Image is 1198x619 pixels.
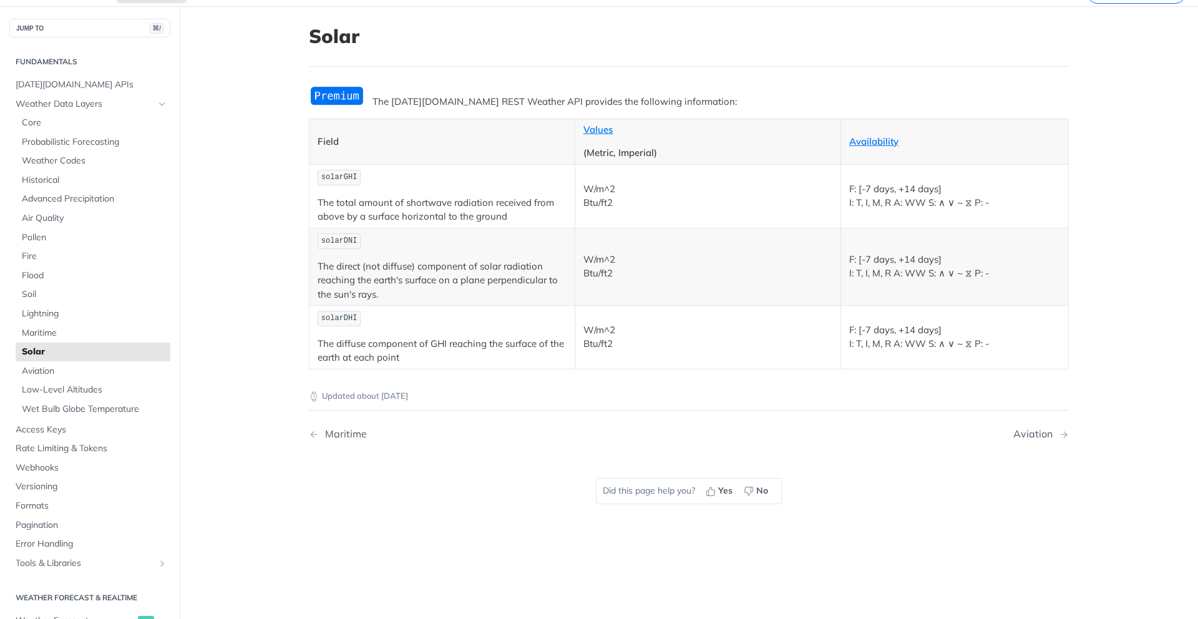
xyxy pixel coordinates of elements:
[1013,428,1059,440] div: Aviation
[16,381,170,399] a: Low-Level Altitudes
[16,462,167,474] span: Webhooks
[16,500,167,512] span: Formats
[9,516,170,535] a: Pagination
[9,95,170,114] a: Weather Data LayersHide subpages for Weather Data Layers
[22,174,167,187] span: Historical
[318,260,567,302] p: The direct (not diffuse) component of solar radiation reaching the earth's surface on a plane per...
[9,76,170,94] a: [DATE][DOMAIN_NAME] APIs
[16,538,167,550] span: Error Handling
[22,403,167,416] span: Wet Bulb Globe Temperature
[150,23,163,34] span: ⌘/
[16,519,167,532] span: Pagination
[157,558,167,568] button: Show subpages for Tools & Libraries
[849,253,1060,281] p: F: [-7 days, +14 days] I: T, I, M, R A: WW S: ∧ ∨ ~ ⧖ P: -
[16,228,170,247] a: Pollen
[9,477,170,496] a: Versioning
[16,400,170,419] a: Wet Bulb Globe Temperature
[849,323,1060,351] p: F: [-7 days, +14 days] I: T, I, M, R A: WW S: ∧ ∨ ~ ⧖ P: -
[9,439,170,458] a: Rate Limiting & Tokens
[9,56,170,67] h2: Fundamentals
[16,285,170,304] a: Soil
[9,554,170,573] a: Tools & LibrariesShow subpages for Tools & Libraries
[22,327,167,339] span: Maritime
[321,236,358,245] span: solarDNI
[756,484,768,497] span: No
[309,25,1069,47] h1: Solar
[16,343,170,361] a: Solar
[583,182,832,210] p: W/m^2 Btu/ft2
[309,416,1069,452] nav: Pagination Controls
[16,114,170,132] a: Core
[321,173,358,182] span: solarGHI
[22,250,167,263] span: Fire
[1013,428,1069,440] a: Next Page: Aviation
[16,247,170,266] a: Fire
[849,135,898,147] a: Availability
[583,124,613,135] a: Values
[16,79,167,91] span: [DATE][DOMAIN_NAME] APIs
[9,19,170,37] button: JUMP TO⌘/
[318,135,567,149] p: Field
[16,305,170,323] a: Lightning
[583,146,832,160] p: (Metric, Imperial)
[309,428,635,440] a: Previous Page: Maritime
[22,136,167,149] span: Probabilistic Forecasting
[22,288,167,301] span: Soil
[16,152,170,170] a: Weather Codes
[157,99,167,109] button: Hide subpages for Weather Data Layers
[16,324,170,343] a: Maritime
[318,196,567,224] p: The total amount of shortwave radiation received from above by a surface horizontal to the ground
[16,362,170,381] a: Aviation
[583,323,832,351] p: W/m^2 Btu/ft2
[739,482,775,500] button: No
[718,484,733,497] span: Yes
[16,442,167,455] span: Rate Limiting & Tokens
[9,535,170,553] a: Error Handling
[16,557,154,570] span: Tools & Libraries
[16,190,170,208] a: Advanced Precipitation
[309,390,1069,402] p: Updated about [DATE]
[309,95,1069,109] p: The [DATE][DOMAIN_NAME] REST Weather API provides the following information:
[9,592,170,603] h2: Weather Forecast & realtime
[16,209,170,228] a: Air Quality
[319,428,367,440] div: Maritime
[16,98,154,110] span: Weather Data Layers
[16,266,170,285] a: Flood
[318,337,567,365] p: The diffuse component of GHI reaching the surface of the earth at each point
[22,193,167,205] span: Advanced Precipitation
[22,232,167,244] span: Pollen
[16,480,167,493] span: Versioning
[22,384,167,396] span: Low-Level Altitudes
[22,270,167,282] span: Flood
[596,478,782,504] div: Did this page help you?
[22,117,167,129] span: Core
[9,497,170,515] a: Formats
[22,212,167,225] span: Air Quality
[22,346,167,358] span: Solar
[321,314,358,323] span: solarDHI
[849,182,1060,210] p: F: [-7 days, +14 days] I: T, I, M, R A: WW S: ∧ ∨ ~ ⧖ P: -
[22,365,167,378] span: Aviation
[9,459,170,477] a: Webhooks
[16,171,170,190] a: Historical
[16,424,167,436] span: Access Keys
[22,308,167,320] span: Lightning
[583,253,832,281] p: W/m^2 Btu/ft2
[16,133,170,152] a: Probabilistic Forecasting
[9,421,170,439] a: Access Keys
[22,155,167,167] span: Weather Codes
[701,482,739,500] button: Yes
